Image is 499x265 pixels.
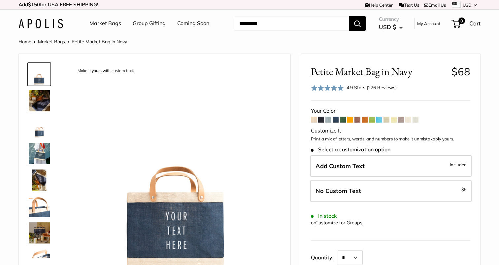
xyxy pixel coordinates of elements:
nav: Breadcrumb [18,37,127,46]
span: $5 [461,187,467,192]
span: No Custom Text [316,187,361,195]
img: Petite Market Bag in Navy [29,170,50,191]
a: Petite Market Bag in Navy [27,168,51,192]
a: Help Center [365,2,393,8]
a: Email Us [424,2,446,8]
label: Leave Blank [310,180,472,202]
a: Home [18,39,31,45]
div: 4.9 Stars (226 Reviews) [347,84,397,91]
a: description_Super soft and durable leather handles. [27,195,51,218]
span: Petite Market Bag in Navy [72,39,127,45]
a: Text Us [399,2,419,8]
button: USD $ [379,22,403,32]
a: Petite Market Bag in Navy [27,89,51,113]
span: Cart [469,20,481,27]
div: Customize It [311,126,470,136]
p: Print a mix of letters, words, and numbers to make it unmistakably yours. [311,136,470,142]
span: Add Custom Text [316,162,365,170]
div: Your Color [311,106,470,116]
a: Customize for Groups [315,220,362,226]
a: 0 Cart [452,18,481,29]
a: Group Gifting [133,19,166,28]
span: 0 [458,18,465,24]
label: Add Custom Text [310,155,472,177]
a: Market Bags [89,19,121,28]
span: In stock [311,213,337,219]
img: Petite Market Bag in Navy [29,222,50,244]
a: Petite Market Bag in Navy [27,221,51,245]
span: USD $ [379,23,396,30]
span: Currency [379,15,403,24]
img: Petite Market Bag in Navy [29,117,50,138]
span: - [459,185,467,193]
div: or [311,218,362,227]
span: Select a customization option [311,146,390,153]
iframe: Sign Up via Text for Offers [5,240,71,260]
div: Make it yours with custom text. [74,66,137,75]
a: description_Make it yours with custom text. [27,62,51,86]
a: Petite Market Bag in Navy [27,142,51,166]
span: $68 [451,65,470,78]
img: Apolis [18,19,63,28]
span: USD [463,2,472,8]
span: Included [450,161,467,169]
a: Petite Market Bag in Navy [27,115,51,139]
label: Quantity: [311,248,338,265]
div: 4.9 Stars (226 Reviews) [311,83,397,93]
a: Market Bags [38,39,65,45]
a: My Account [417,19,441,27]
img: Petite Market Bag in Navy [29,90,50,111]
button: Search [349,16,366,31]
span: Petite Market Bag in Navy [311,65,447,78]
input: Search... [234,16,349,31]
img: Petite Market Bag in Navy [29,143,50,164]
img: description_Super soft and durable leather handles. [29,196,50,217]
img: description_Make it yours with custom text. [29,64,50,85]
a: Coming Soon [177,19,209,28]
span: $150 [28,1,40,8]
